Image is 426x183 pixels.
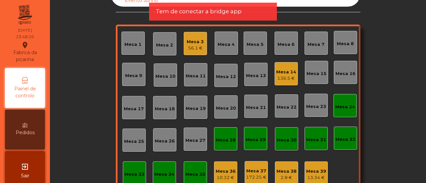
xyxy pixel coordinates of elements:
div: Mesa 13 [246,72,266,79]
div: 10.32 € [216,174,236,181]
div: Mesa 33 [124,171,144,178]
span: Tem de conectar a bridge app [156,7,242,16]
div: Mesa 1 [124,41,141,48]
div: 172.25 € [246,174,267,181]
div: 13.34 € [306,174,326,181]
div: Mesa 5 [247,41,264,48]
div: Mesa 30 [277,137,297,143]
div: Mesa 20 [216,105,236,112]
div: Mesa 10 [155,73,175,80]
div: Mesa 4 [218,41,235,48]
div: Mesa 32 [335,136,355,143]
span: Painel de controlo [7,85,43,99]
div: [DATE] [18,27,32,33]
i: exit_to_app [21,163,29,171]
div: Mesa 26 [155,138,175,144]
div: Mesa 14 [276,69,296,75]
div: Mesa 6 [278,41,295,48]
div: Mesa 31 [306,137,326,143]
img: qpiato [17,3,33,27]
div: Mesa 8 [337,41,354,47]
div: Mesa 27 [185,137,205,144]
div: Mesa 34 [154,171,174,178]
div: Mesa 18 [155,106,175,112]
div: 2.8 € [277,174,297,181]
div: Mesa 38 [277,168,297,175]
div: Mesa 19 [186,105,206,112]
div: Mesa 36 [216,168,236,175]
div: Mesa 11 [186,73,206,79]
div: Mesa 25 [124,138,144,145]
div: Fabrica da picanha [5,41,45,63]
div: Mesa 7 [308,41,324,48]
div: Mesa 29 [246,137,266,143]
div: Mesa 15 [307,70,326,77]
div: Mesa 35 [185,171,205,178]
div: Mesa 23 [306,103,326,110]
div: Mesa 21 [246,104,266,111]
div: Mesa 17 [124,106,144,112]
div: Mesa 39 [306,168,326,175]
div: Mesa 9 [125,72,142,79]
span: Pedidos [16,129,35,136]
i: location_on [21,41,29,49]
div: Mesa 24 [335,104,355,110]
div: Mesa 28 [216,137,236,143]
div: 136.5 € [276,75,296,82]
div: Mesa 3 [187,39,204,45]
div: 23:48:26 [16,34,34,40]
div: Mesa 12 [216,73,236,80]
div: Mesa 22 [277,104,297,111]
div: Mesa 37 [246,168,267,174]
span: Sair [21,172,29,179]
div: 56.1 € [187,45,204,51]
div: Mesa 16 [335,70,355,77]
div: Mesa 2 [156,42,173,48]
